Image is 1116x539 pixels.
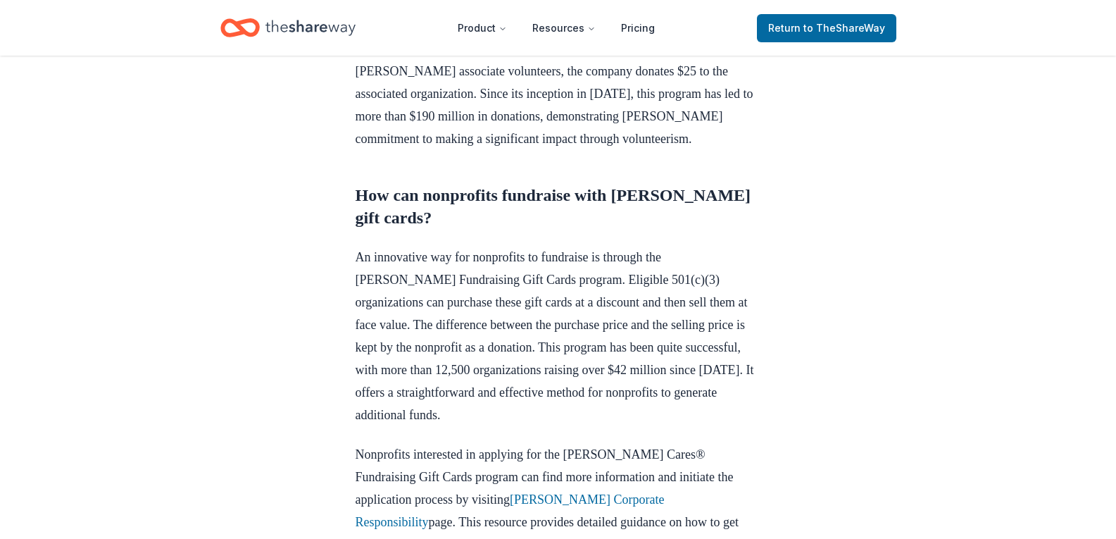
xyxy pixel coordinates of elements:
[446,11,666,44] nav: Main
[356,184,761,229] h2: How can nonprofits fundraise with [PERSON_NAME] gift cards?
[610,14,666,42] a: Pricing
[220,11,356,44] a: Home
[446,14,518,42] button: Product
[356,246,761,426] p: An innovative way for nonprofits to fundraise is through the [PERSON_NAME] Fundraising Gift Cards...
[757,14,896,42] a: Returnto TheShareWay
[521,14,607,42] button: Resources
[768,20,885,37] span: Return
[356,492,665,529] a: [PERSON_NAME] Corporate Responsibility
[803,22,885,34] span: to TheShareWay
